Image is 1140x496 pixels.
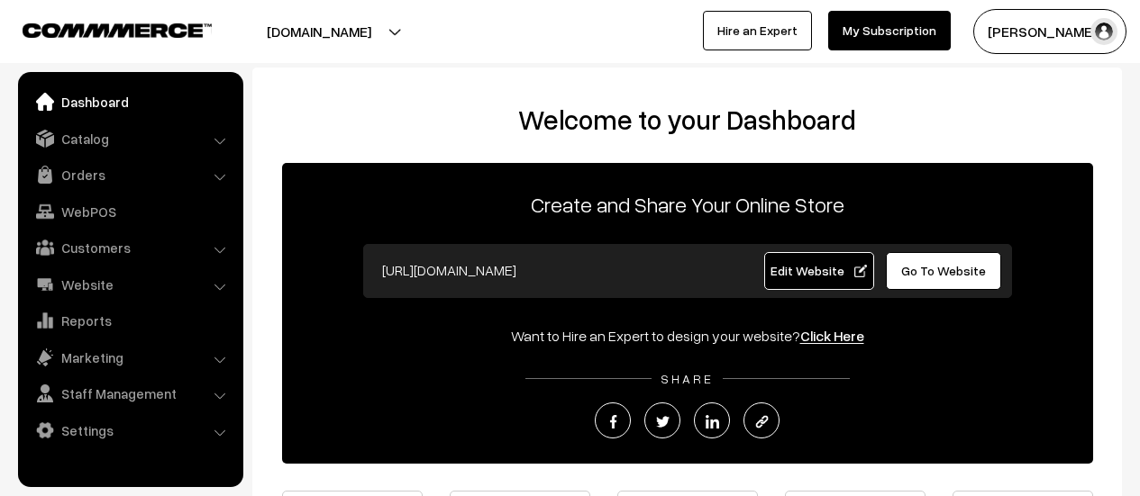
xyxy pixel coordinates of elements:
[282,325,1093,347] div: Want to Hire an Expert to design your website?
[1090,18,1117,45] img: user
[23,341,237,374] a: Marketing
[23,231,237,264] a: Customers
[270,104,1104,136] h2: Welcome to your Dashboard
[23,122,237,155] a: Catalog
[23,377,237,410] a: Staff Management
[23,23,212,37] img: COMMMERCE
[204,9,434,54] button: [DOMAIN_NAME]
[703,11,812,50] a: Hire an Expert
[886,252,1002,290] a: Go To Website
[771,263,867,278] span: Edit Website
[23,414,237,446] a: Settings
[23,304,237,337] a: Reports
[800,327,864,345] a: Click Here
[901,263,986,278] span: Go To Website
[764,252,874,290] a: Edit Website
[973,9,1126,54] button: [PERSON_NAME]
[282,188,1093,221] p: Create and Share Your Online Store
[23,158,237,191] a: Orders
[23,18,180,40] a: COMMMERCE
[23,195,237,228] a: WebPOS
[23,86,237,118] a: Dashboard
[23,268,237,301] a: Website
[652,371,723,386] span: SHARE
[828,11,951,50] a: My Subscription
